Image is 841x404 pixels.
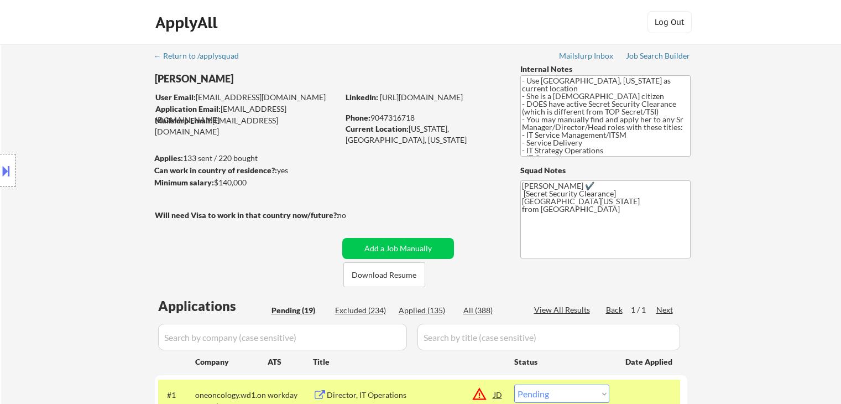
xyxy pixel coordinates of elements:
[268,390,313,401] div: workday
[346,112,502,123] div: 9047316718
[534,304,593,315] div: View All Results
[154,153,338,164] div: 133 sent / 220 bought
[647,11,692,33] button: Log Out
[154,52,249,60] div: ← Return to /applysquad
[155,92,338,103] div: [EMAIL_ADDRESS][DOMAIN_NAME]
[335,305,390,316] div: Excluded (234)
[520,64,691,75] div: Internal Notes
[154,177,338,188] div: $140,000
[463,305,519,316] div: All (388)
[271,305,327,316] div: Pending (19)
[154,165,277,175] strong: Can work in country of residence?:
[327,390,494,401] div: Director, IT Operations
[514,351,609,371] div: Status
[520,165,691,176] div: Squad Notes
[343,262,425,287] button: Download Resume
[346,113,370,122] strong: Phone:
[155,13,221,32] div: ApplyAll
[154,165,335,176] div: yes
[606,304,624,315] div: Back
[155,72,382,86] div: [PERSON_NAME]
[268,356,313,367] div: ATS
[346,92,378,102] strong: LinkedIn:
[155,115,338,137] div: [EMAIL_ADDRESS][DOMAIN_NAME]
[346,124,409,133] strong: Current Location:
[380,92,463,102] a: [URL][DOMAIN_NAME]
[195,356,268,367] div: Company
[472,386,487,402] button: warning_amber
[417,324,680,350] input: Search by title (case sensitive)
[559,51,614,63] a: Mailslurp Inbox
[631,304,656,315] div: 1 / 1
[346,123,502,145] div: [US_STATE], [GEOGRAPHIC_DATA], [US_STATE]
[626,51,691,63] a: Job Search Builder
[342,238,454,259] button: Add a Job Manually
[625,356,674,367] div: Date Applied
[155,103,338,125] div: [EMAIL_ADDRESS][DOMAIN_NAME]
[559,52,614,60] div: Mailslurp Inbox
[626,52,691,60] div: Job Search Builder
[167,390,186,401] div: #1
[158,299,268,313] div: Applications
[313,356,504,367] div: Title
[399,305,454,316] div: Applied (135)
[656,304,674,315] div: Next
[154,51,249,63] a: ← Return to /applysquad
[158,324,407,350] input: Search by company (case sensitive)
[155,210,339,220] strong: Will need Visa to work in that country now/future?:
[337,210,369,221] div: no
